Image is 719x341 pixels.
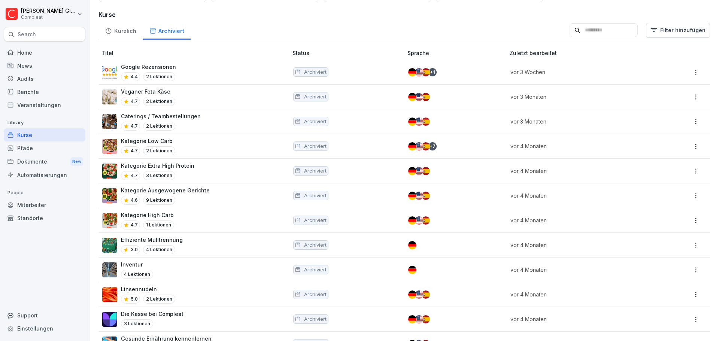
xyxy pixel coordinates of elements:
[131,73,138,80] p: 4.4
[4,198,85,211] a: Mitarbeiter
[422,142,430,150] img: es.svg
[121,137,175,145] p: Kategorie Low Carb
[510,315,650,323] p: vor 4 Monaten
[4,59,85,72] a: News
[121,63,176,71] p: Google Rezensionen
[131,246,138,253] p: 3.0
[102,238,117,253] img: p71smysx3aqisi8nhvu7kqiw.png
[121,261,153,268] p: Inventur
[422,118,430,126] img: es.svg
[304,69,327,74] p: Archiviert
[98,21,143,40] div: Kürzlich
[422,315,430,323] img: es.svg
[510,93,650,101] p: vor 3 Monaten
[4,322,85,335] a: Einstellungen
[143,245,175,254] p: 4 Lektionen
[4,117,85,129] p: Library
[428,68,437,76] div: + 1
[510,118,650,125] p: vor 3 Monaten
[4,211,85,225] a: Standorte
[102,188,117,203] img: wnsaw93r5qh0maje2tph40sm.png
[131,197,138,204] p: 4.6
[422,93,430,101] img: es.svg
[131,123,138,130] p: 4.7
[408,290,416,299] img: de.svg
[102,114,117,129] img: w4nhbjteiubqbbyasjav51pr.png
[143,122,175,131] p: 2 Lektionen
[428,142,437,150] div: + 7
[304,168,327,173] p: Archiviert
[304,292,327,297] p: Archiviert
[4,72,85,85] a: Audits
[143,72,175,81] p: 2 Lektionen
[131,222,138,228] p: 4.7
[121,211,174,219] p: Kategorie High Carb
[143,196,175,205] p: 9 Lektionen
[422,167,430,175] img: es.svg
[415,290,423,299] img: us.svg
[18,31,36,38] p: Search
[646,23,710,38] button: Filter hinzufügen
[415,93,423,101] img: us.svg
[4,155,85,168] a: DokumenteNew
[143,171,175,180] p: 3 Lektionen
[98,10,710,19] h3: Kurse
[101,49,289,57] p: Titel
[131,147,138,154] p: 4.7
[121,186,210,194] p: Kategorie Ausgewogene Gerichte
[415,315,423,323] img: us.svg
[408,216,416,225] img: de.svg
[304,119,327,124] p: Archiviert
[304,193,327,198] p: Archiviert
[510,192,650,200] p: vor 4 Monaten
[21,15,76,20] p: Compleat
[4,46,85,59] div: Home
[422,68,430,76] img: es.svg
[408,118,416,126] img: de.svg
[4,98,85,112] a: Veranstaltungen
[131,98,138,105] p: 4.7
[304,267,327,272] p: Archiviert
[143,220,174,229] p: 1 Lektionen
[408,93,416,101] img: de.svg
[102,89,117,104] img: nrs01xau1md3pdq5pqsdfvz4.png
[510,290,650,298] p: vor 4 Monaten
[4,141,85,155] a: Pfade
[408,315,416,323] img: de.svg
[408,142,416,150] img: de.svg
[415,68,423,76] img: us.svg
[102,287,117,302] img: h5v0wn04yqsgp81d2y1697k9.png
[121,236,183,244] p: Effiziente Mülltrennung
[4,128,85,141] a: Kurse
[510,216,650,224] p: vor 4 Monaten
[510,167,650,175] p: vor 4 Monaten
[408,167,416,175] img: de.svg
[102,139,117,154] img: fxlrx9ym0k4bpz6zt451k3rc.png
[304,143,327,149] p: Archiviert
[415,142,423,150] img: us.svg
[415,167,423,175] img: us.svg
[121,112,201,120] p: Caterings / Teambestellungen
[304,217,327,223] p: Archiviert
[121,88,175,95] p: Veganer Feta Käse
[407,49,507,57] p: Sprache
[131,296,138,302] p: 5.0
[510,241,650,249] p: vor 4 Monaten
[4,187,85,199] p: People
[102,65,117,80] img: ezj0ajshtlh7hpy4qvboyc13.png
[415,216,423,225] img: us.svg
[102,164,117,179] img: bg2pv2d15c740c0wfueckzdl.png
[121,285,175,293] p: Linsennudeln
[121,319,153,328] p: 3 Lektionen
[422,290,430,299] img: es.svg
[304,316,327,322] p: Archiviert
[510,68,650,76] p: vor 3 Wochen
[4,85,85,98] a: Berichte
[102,262,117,277] img: loh6y1if8fr0mm9dshs7jut9.png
